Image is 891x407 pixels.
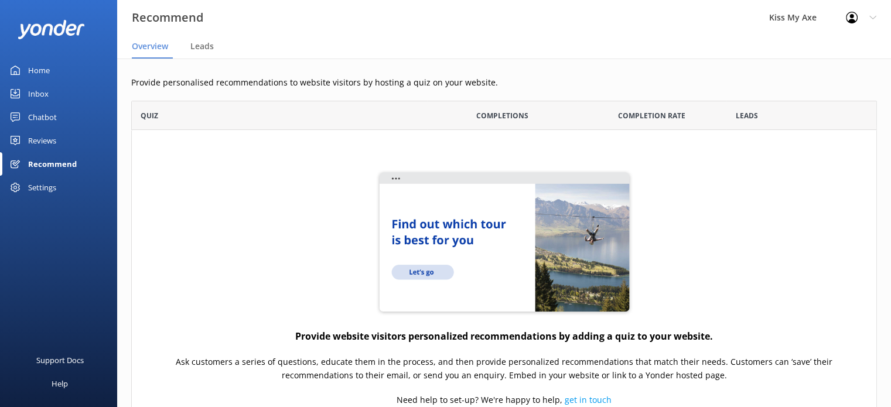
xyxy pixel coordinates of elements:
span: Leads [190,40,214,52]
span: Quiz [141,110,158,121]
img: quiz-website... [375,170,633,316]
div: Chatbot [28,105,57,129]
h4: Provide website visitors personalized recommendations by adding a quiz to your website. [295,329,713,344]
div: Support Docs [36,348,84,372]
div: Help [52,372,68,395]
span: Completion Rate [618,110,685,121]
div: Inbox [28,82,49,105]
span: Overview [132,40,168,52]
span: Completions [476,110,528,121]
span: Leads [735,110,757,121]
div: Reviews [28,129,56,152]
p: Ask customers a series of questions, educate them in the process, and then provide personalized r... [144,356,865,382]
img: yonder-white-logo.png [18,20,85,39]
p: Need help to set-up? We're happy to help, [397,394,612,407]
p: Provide personalised recommendations to website visitors by hosting a quiz on your website. [131,76,877,89]
a: get in touch [565,395,612,406]
h3: Recommend [132,8,203,27]
div: Settings [28,176,56,199]
div: Recommend [28,152,77,176]
div: Home [28,59,50,82]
